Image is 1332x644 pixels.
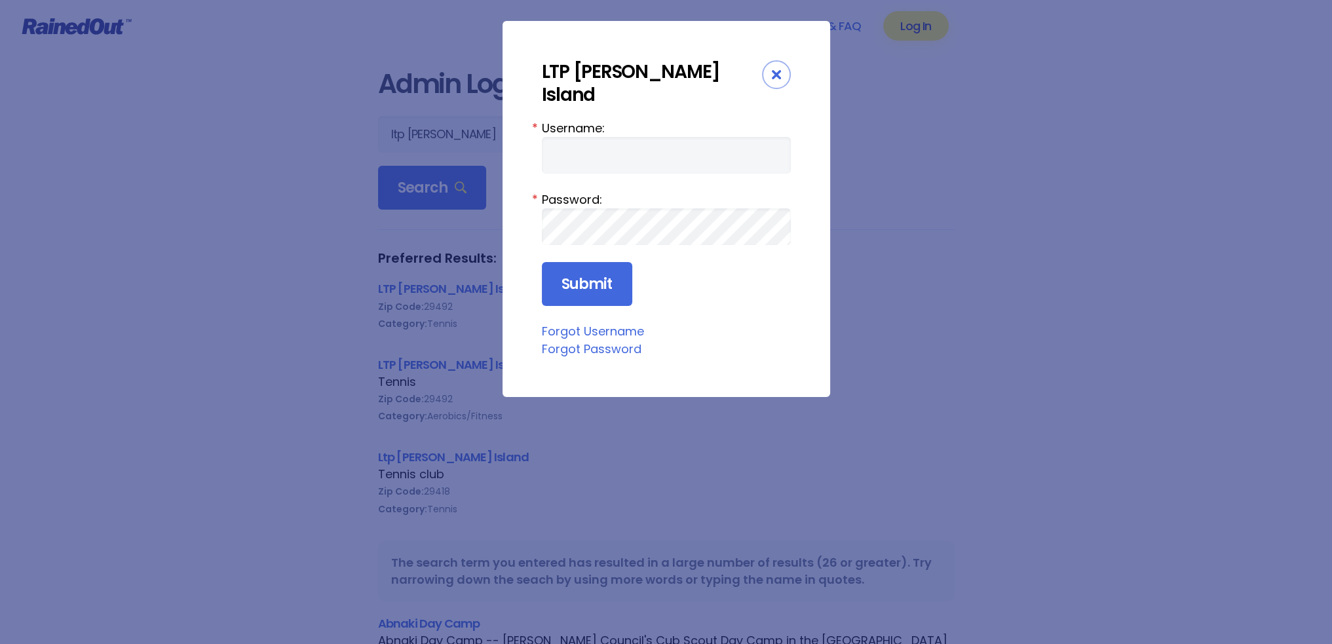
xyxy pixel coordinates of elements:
[762,60,791,89] div: Close
[542,119,791,137] label: Username:
[542,60,762,106] div: LTP [PERSON_NAME] Island
[542,262,632,307] input: Submit
[542,191,791,208] label: Password:
[542,323,644,339] a: Forgot Username
[542,341,641,357] a: Forgot Password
